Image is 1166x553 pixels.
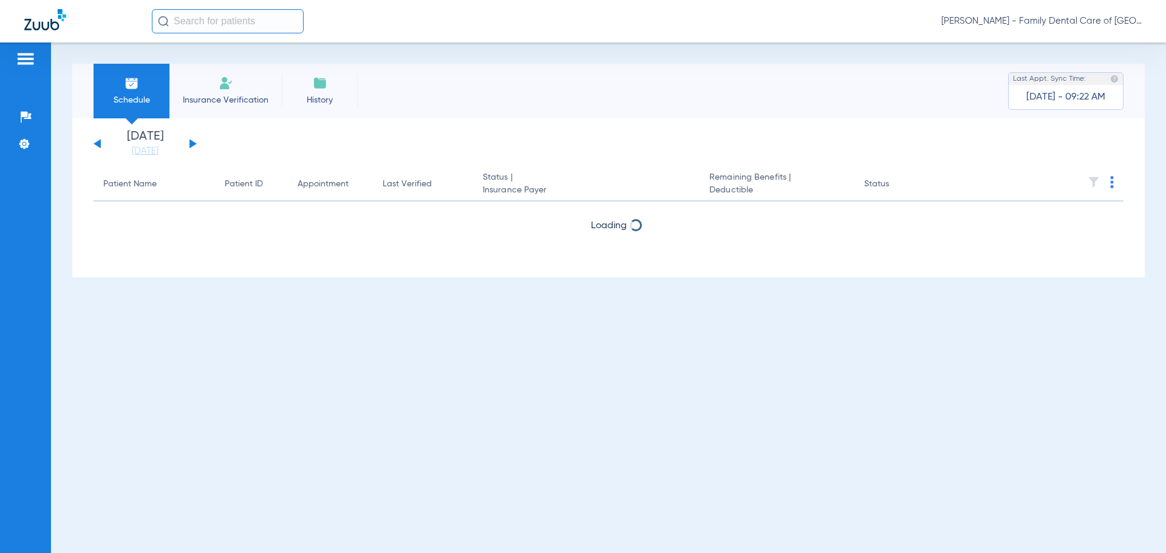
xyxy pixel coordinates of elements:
[383,178,432,191] div: Last Verified
[103,94,160,106] span: Schedule
[1110,176,1114,188] img: group-dot-blue.svg
[109,145,182,157] a: [DATE]
[225,178,263,191] div: Patient ID
[103,178,157,191] div: Patient Name
[298,178,363,191] div: Appointment
[16,52,35,66] img: hamburger-icon
[1110,75,1119,83] img: last sync help info
[1013,73,1086,85] span: Last Appt. Sync Time:
[109,131,182,157] li: [DATE]
[124,76,139,90] img: Schedule
[383,178,463,191] div: Last Verified
[103,178,205,191] div: Patient Name
[158,16,169,27] img: Search Icon
[179,94,273,106] span: Insurance Verification
[291,94,349,106] span: History
[700,168,854,202] th: Remaining Benefits |
[473,168,700,202] th: Status |
[854,168,936,202] th: Status
[1026,91,1105,103] span: [DATE] - 09:22 AM
[152,9,304,33] input: Search for patients
[313,76,327,90] img: History
[709,184,844,197] span: Deductible
[591,221,627,231] span: Loading
[219,76,233,90] img: Manual Insurance Verification
[298,178,349,191] div: Appointment
[941,15,1142,27] span: [PERSON_NAME] - Family Dental Care of [GEOGRAPHIC_DATA]
[24,9,66,30] img: Zuub Logo
[483,184,690,197] span: Insurance Payer
[1088,176,1100,188] img: filter.svg
[225,178,278,191] div: Patient ID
